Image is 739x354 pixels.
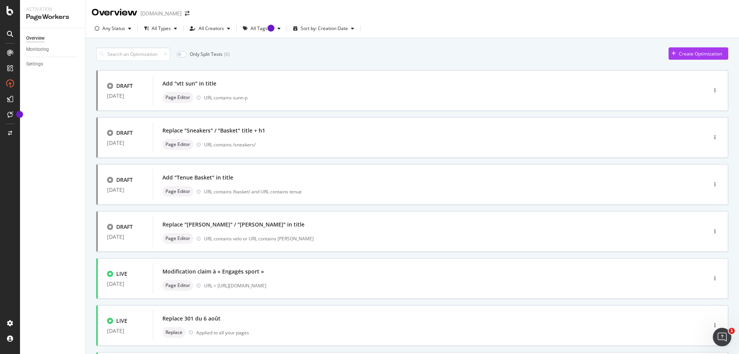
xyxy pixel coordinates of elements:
[116,270,127,278] div: LIVE
[204,282,674,289] div: URL = [URL][DOMAIN_NAME]
[251,26,274,31] div: All Tags
[162,92,193,103] div: neutral label
[166,283,190,288] span: Page Editor
[140,10,182,17] div: [DOMAIN_NAME]
[166,95,190,100] span: Page Editor
[166,330,182,335] span: Replace
[107,140,144,146] div: [DATE]
[729,328,735,334] span: 1
[26,45,49,54] div: Monitoring
[185,11,189,16] div: arrow-right-arrow-left
[162,139,193,150] div: neutral label
[141,22,180,35] button: All Types
[162,327,186,338] div: neutral label
[204,141,674,148] div: URL contains /sneakers/
[204,94,674,101] div: URL contains sunn-p
[102,26,125,31] div: Any Status
[26,6,79,13] div: Activation
[224,51,230,57] div: ( 6 )
[713,328,731,346] iframe: Intercom live chat
[204,188,674,195] div: URL contains /basket/ and URL contains tenue
[92,22,134,35] button: Any Status
[92,6,137,19] div: Overview
[116,129,133,137] div: DRAFT
[240,22,284,35] button: All TagsTooltip anchor
[166,142,190,147] span: Page Editor
[107,93,144,99] div: [DATE]
[204,235,674,242] div: URL contains velo or URL contains [PERSON_NAME]
[162,174,233,181] div: Add "Tenue Basket" in title
[96,47,170,61] input: Search an Optimization
[679,50,722,57] div: Create Optimization
[669,47,728,60] button: Create Optimization
[187,22,233,35] button: All Creators
[268,25,274,32] div: Tooltip anchor
[116,223,133,231] div: DRAFT
[166,189,190,194] span: Page Editor
[190,51,222,57] div: Only Split Tests
[26,34,80,42] a: Overview
[290,22,357,35] button: Sort by: Creation Date
[166,236,190,241] span: Page Editor
[196,329,249,336] div: Applied to all your pages
[26,13,79,22] div: PageWorkers
[152,26,171,31] div: All Types
[162,127,265,134] div: Replace "Sneakers" / "Basket" title + h1
[199,26,224,31] div: All Creators
[162,280,193,291] div: neutral label
[162,186,193,197] div: neutral label
[26,34,45,42] div: Overview
[107,234,144,240] div: [DATE]
[301,26,348,31] div: Sort by: Creation Date
[26,60,80,68] a: Settings
[16,111,23,118] div: Tooltip anchor
[26,45,80,54] a: Monitoring
[162,221,304,228] div: Replace "[PERSON_NAME]" / "[PERSON_NAME]" in title
[116,317,127,325] div: LIVE
[107,187,144,193] div: [DATE]
[107,281,144,287] div: [DATE]
[162,233,193,244] div: neutral label
[162,268,264,275] div: Modification claim à « Engagés sport »
[116,176,133,184] div: DRAFT
[107,328,144,334] div: [DATE]
[116,82,133,90] div: DRAFT
[26,60,43,68] div: Settings
[162,315,221,322] div: Replace 301 du 6 août
[162,80,216,87] div: Add "vtt sun" in title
